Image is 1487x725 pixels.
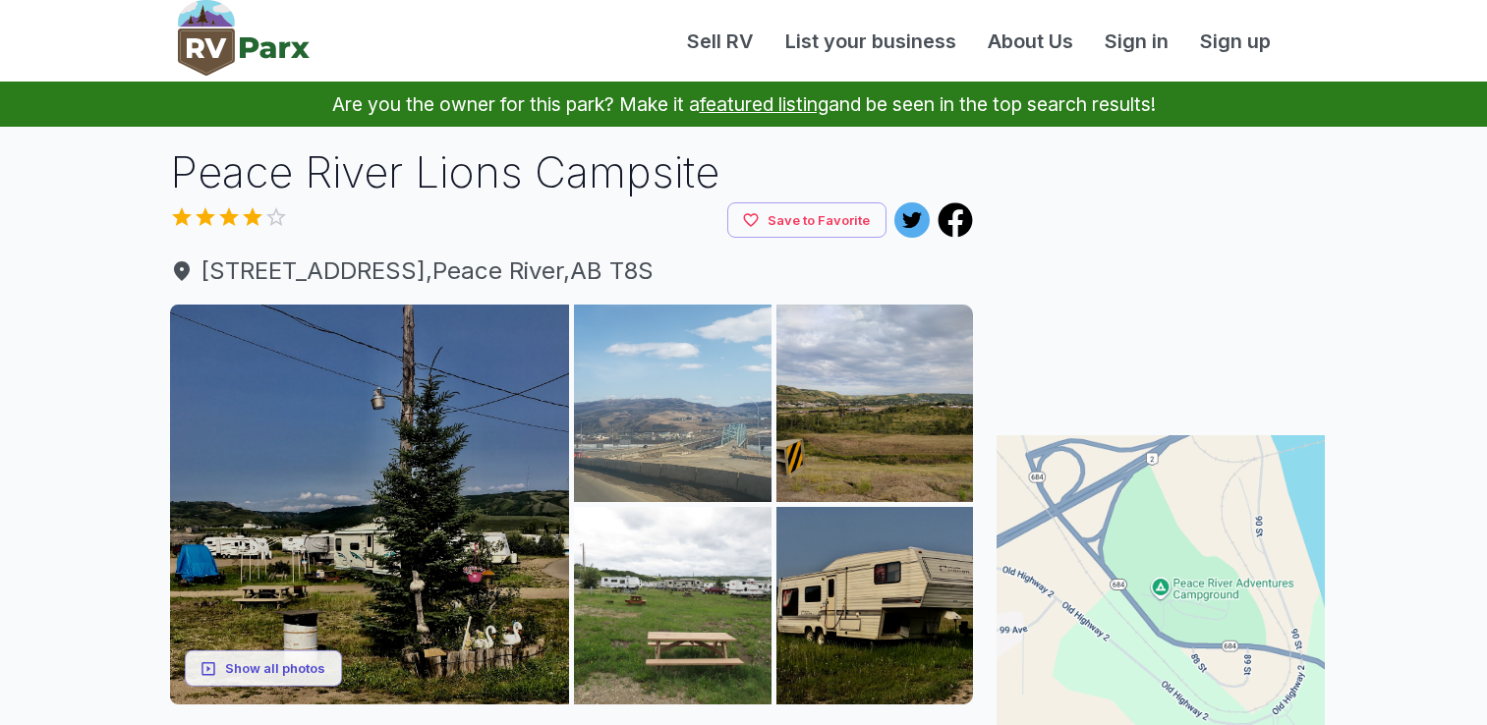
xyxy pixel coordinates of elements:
a: Sell RV [671,27,770,56]
img: AAcXr8oz9Efb2lyfNNkcu-3yZgmKnawYbV7QNb9m_0Sndid5sqU0dlkGl7B6uzNNciYolcDeCWxKKpjtMlyNYi77fI27rrMeJ... [574,305,772,502]
a: featured listing [700,92,829,116]
a: Sign in [1089,27,1184,56]
h1: Peace River Lions Campsite [170,142,974,202]
span: [STREET_ADDRESS] , Peace River , AB T8S [170,253,974,289]
button: Save to Favorite [727,202,886,239]
img: AAcXr8qQoVaCDs9IwtViwVkaPQxgHfC2vcBILausr5EFtdpm5Kf3DSe3q7lvcyXCVWY014v14sf6CzIXIfTMW-Fl3UdQOq1Fc... [574,507,772,704]
button: Show all photos [185,650,342,687]
a: About Us [972,27,1089,56]
img: AAcXr8rKk2eKBA1cL_m-H32Ac1EXRhbJMzsOBBm3lZnqIiEf4ZCh-D3qaUr5tl-fc-mmy-SL18CKcUwNsCvuLp875AqmAcM_s... [170,305,570,704]
a: List your business [770,27,972,56]
img: AAcXr8ra-umh0VlrNS0ezXVslMugCd6aCY5eDPphSWg-68T5S3UgWqOn8lBxJX1mIc3p-S6SuvdfNsXvH47LQyxBwrtUZ2_to... [776,305,974,502]
a: [STREET_ADDRESS],Peace River,AB T8S [170,253,974,289]
a: Sign up [1184,27,1287,56]
iframe: Advertisement [997,142,1325,388]
img: AAcXr8qTNvVCEgilNvmxoilKHXx_DA_7Ap8O7dV43hBIcphszNRORYopmZEQ_Akmx6vEoEcF1jNlEL_psx4X1G6z-MBwvun0K... [776,507,974,704]
p: Are you the owner for this park? Make it a and be seen in the top search results! [24,82,1463,127]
